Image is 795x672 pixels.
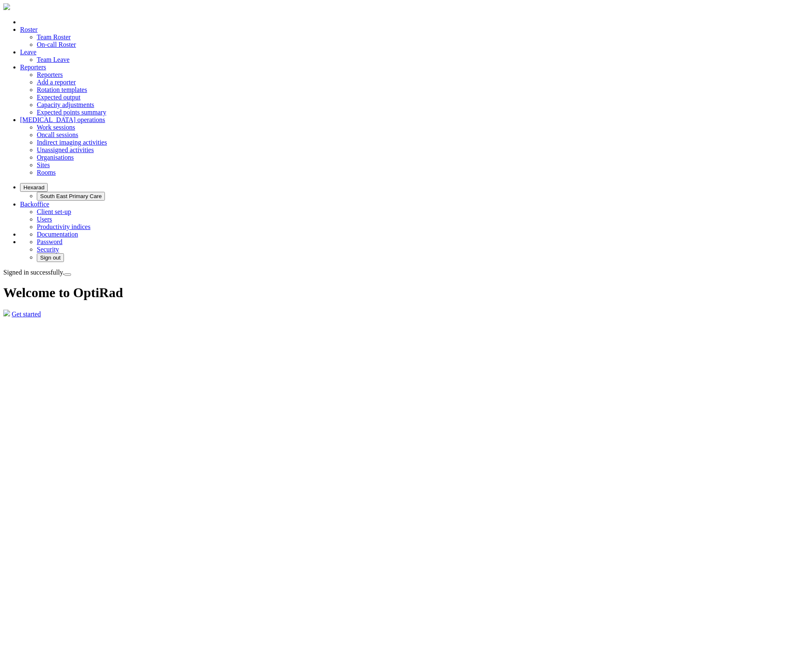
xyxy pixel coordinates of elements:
button: Close [64,273,71,276]
a: Oncall sessions [37,131,78,138]
a: Organisations [37,154,74,161]
a: Reporters [37,71,63,78]
div: Signed in successfully. [3,269,792,276]
a: Roster [20,26,38,33]
ul: Hexarad [20,192,792,201]
a: Backoffice [20,201,49,208]
a: Reporters [20,64,46,71]
button: Sign out [37,253,64,262]
a: On-call Roster [37,41,76,48]
a: Documentation [37,231,78,238]
h1: Welcome to OptiRad [3,285,792,300]
a: Leave [20,48,36,56]
a: [MEDICAL_DATA] operations [20,116,105,123]
a: Get started [12,311,41,318]
a: Sites [37,161,50,168]
a: Team Roster [37,33,71,41]
a: Expected output [37,94,80,101]
a: Expected points summary [37,109,106,116]
a: Client set-up [37,208,71,215]
a: Unassigned activities [37,146,94,153]
img: robot-empty-state-1fbbb679a1c6e2ca704615db04aedde33b79a0b35dd8ef2ec053f679a1b7e426.svg [3,310,10,316]
a: Work sessions [37,124,75,131]
a: Users [37,216,52,223]
img: brand-opti-rad-logos-blue-and-white-d2f68631ba2948856bd03f2d395fb146ddc8fb01b4b6e9315ea85fa773367... [3,3,10,10]
a: Productivity indices [37,223,90,230]
a: Indirect imaging activities [37,139,107,146]
button: South East Primary Care [37,192,105,201]
a: Password [37,238,62,245]
a: Security [37,246,59,253]
button: Hexarad [20,183,48,192]
a: Rotation templates [37,86,87,93]
a: Capacity adjustments [37,101,94,108]
a: Add a reporter [37,79,76,86]
a: Team Leave [37,56,69,63]
a: Rooms [37,169,56,176]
